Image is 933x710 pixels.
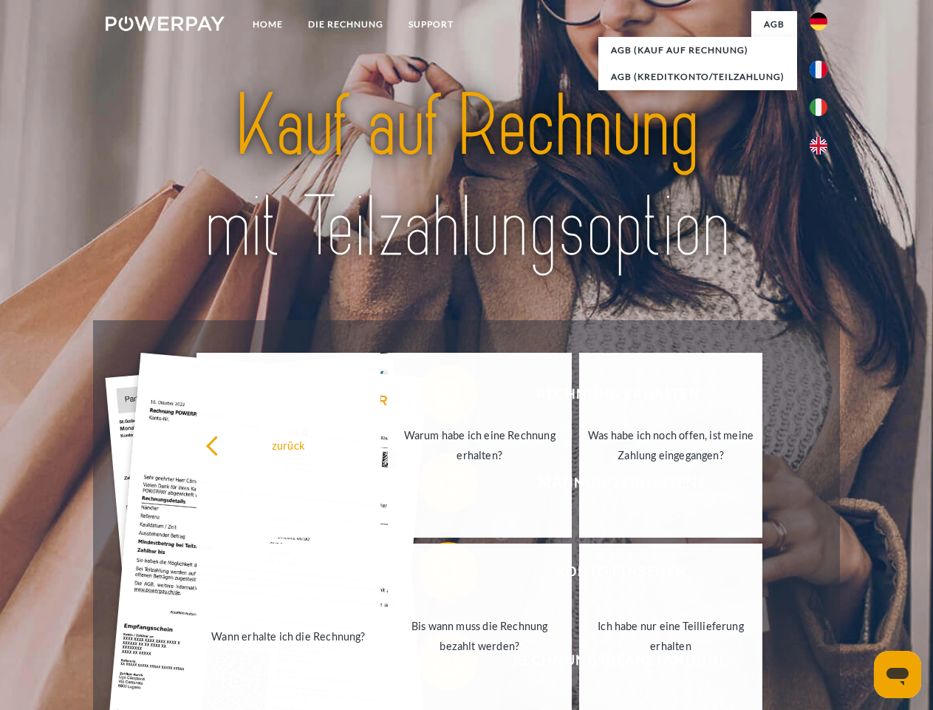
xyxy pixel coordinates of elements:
[205,435,372,455] div: zurück
[141,71,792,283] img: title-powerpay_de.svg
[598,37,797,64] a: AGB (Kauf auf Rechnung)
[106,16,225,31] img: logo-powerpay-white.svg
[396,11,466,38] a: SUPPORT
[598,64,797,90] a: AGB (Kreditkonto/Teilzahlung)
[810,61,827,78] img: fr
[810,98,827,116] img: it
[588,616,754,656] div: Ich habe nur eine Teillieferung erhalten
[205,626,372,646] div: Wann erhalte ich die Rechnung?
[240,11,295,38] a: Home
[295,11,396,38] a: DIE RECHNUNG
[874,651,921,698] iframe: Schaltfläche zum Öffnen des Messaging-Fensters
[397,616,563,656] div: Bis wann muss die Rechnung bezahlt werden?
[588,425,754,465] div: Was habe ich noch offen, ist meine Zahlung eingegangen?
[751,11,797,38] a: agb
[810,13,827,30] img: de
[810,137,827,155] img: en
[397,425,563,465] div: Warum habe ich eine Rechnung erhalten?
[579,353,763,538] a: Was habe ich noch offen, ist meine Zahlung eingegangen?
